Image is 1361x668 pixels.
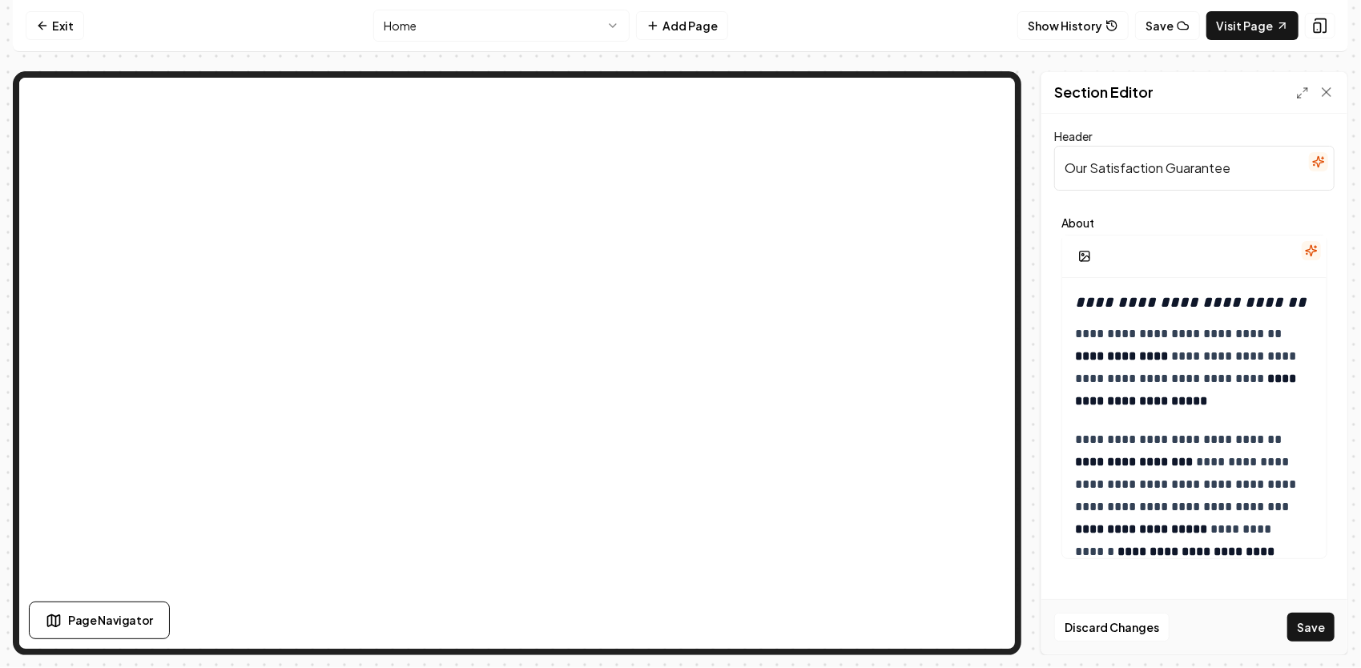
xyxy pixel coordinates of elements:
label: Header [1054,129,1093,143]
h2: Section Editor [1054,81,1154,103]
button: Discard Changes [1054,613,1170,642]
input: Header [1054,146,1335,191]
button: Show History [1017,11,1129,40]
label: About [1061,217,1327,228]
button: Page Navigator [29,602,170,639]
button: Save [1287,613,1335,642]
span: Page Navigator [68,612,153,629]
button: Add Page [636,11,728,40]
a: Exit [26,11,84,40]
button: Add Image [1069,242,1101,271]
button: Save [1135,11,1200,40]
a: Visit Page [1206,11,1299,40]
